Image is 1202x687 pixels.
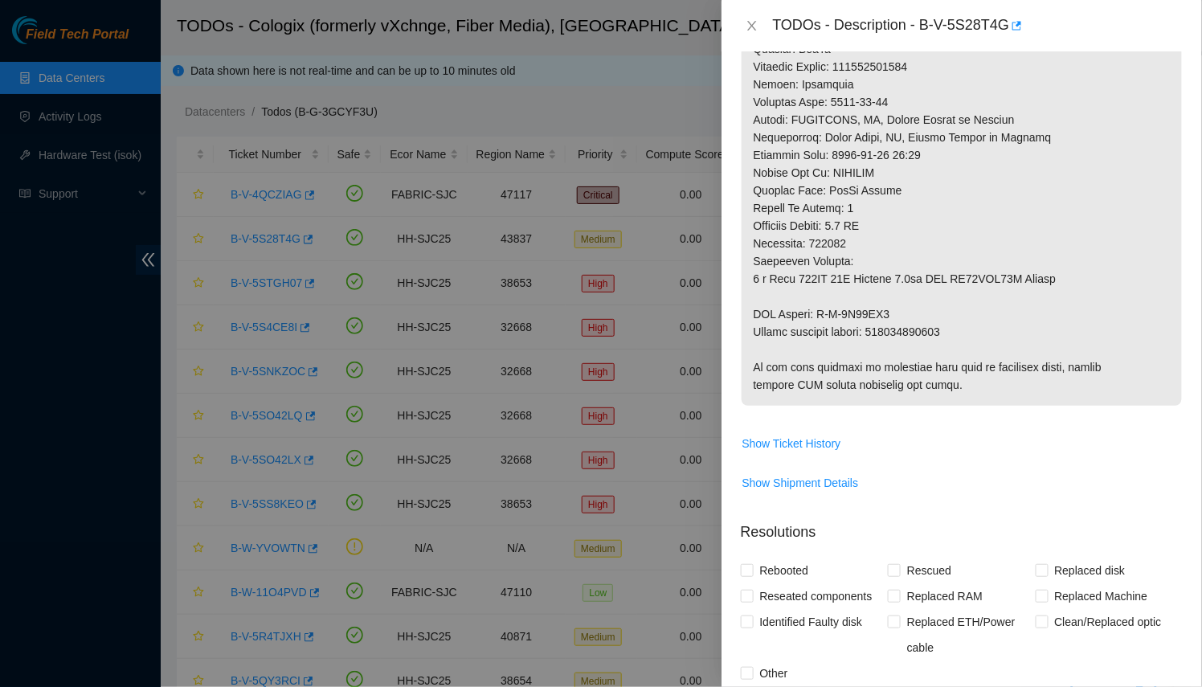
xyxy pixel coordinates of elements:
[1049,583,1155,609] span: Replaced Machine
[1049,609,1168,635] span: Clean/Replaced optic
[742,435,841,452] span: Show Ticket History
[1049,558,1132,583] span: Replaced disk
[754,558,816,583] span: Rebooted
[741,18,763,34] button: Close
[754,660,795,686] span: Other
[746,19,758,32] span: close
[773,13,1183,39] div: TODOs - Description - B-V-5S28T4G
[901,583,989,609] span: Replaced RAM
[742,470,860,496] button: Show Shipment Details
[901,609,1035,660] span: Replaced ETH/Power cable
[742,431,842,456] button: Show Ticket History
[754,609,869,635] span: Identified Faulty disk
[741,509,1183,543] p: Resolutions
[754,583,879,609] span: Reseated components
[742,474,859,492] span: Show Shipment Details
[901,558,958,583] span: Rescued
